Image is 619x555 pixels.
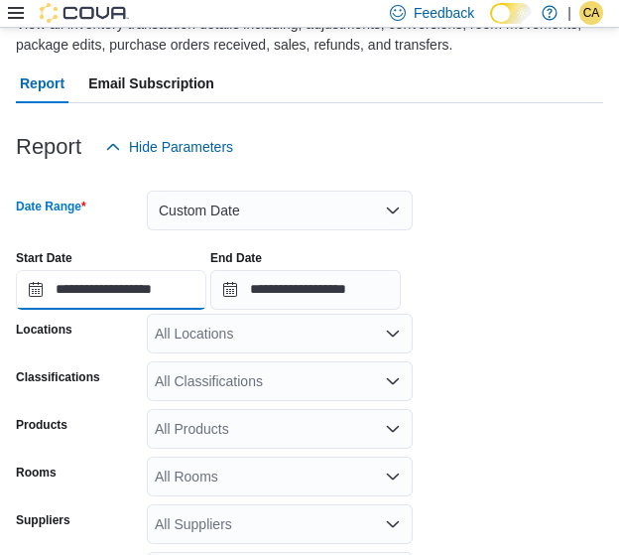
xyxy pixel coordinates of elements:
span: CA [583,1,600,25]
label: Date Range [16,199,86,214]
p: | [567,1,571,25]
span: Email Subscription [88,64,214,103]
button: Open list of options [385,469,401,485]
input: Dark Mode [490,3,532,24]
label: Locations [16,322,72,338]
label: Suppliers [16,512,70,528]
div: View all inventory transaction details including, adjustments, conversions, room movements, packa... [16,14,593,56]
label: Rooms [16,465,57,481]
button: Custom Date [147,191,413,230]
button: Open list of options [385,421,401,437]
input: Press the down key to open a popover containing a calendar. [210,270,401,310]
label: Products [16,417,67,433]
span: Report [20,64,64,103]
button: Hide Parameters [97,127,241,167]
div: Cree-Ann Perrin [579,1,603,25]
label: End Date [210,250,262,266]
span: Dark Mode [490,24,491,25]
h3: Report [16,135,81,159]
label: Start Date [16,250,72,266]
label: Classifications [16,369,100,385]
span: Hide Parameters [129,137,233,157]
button: Open list of options [385,373,401,389]
button: Open list of options [385,326,401,342]
span: Feedback [414,3,474,23]
img: Cova [40,3,129,23]
button: Open list of options [385,516,401,532]
input: Press the down key to open a popover containing a calendar. [16,270,206,310]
